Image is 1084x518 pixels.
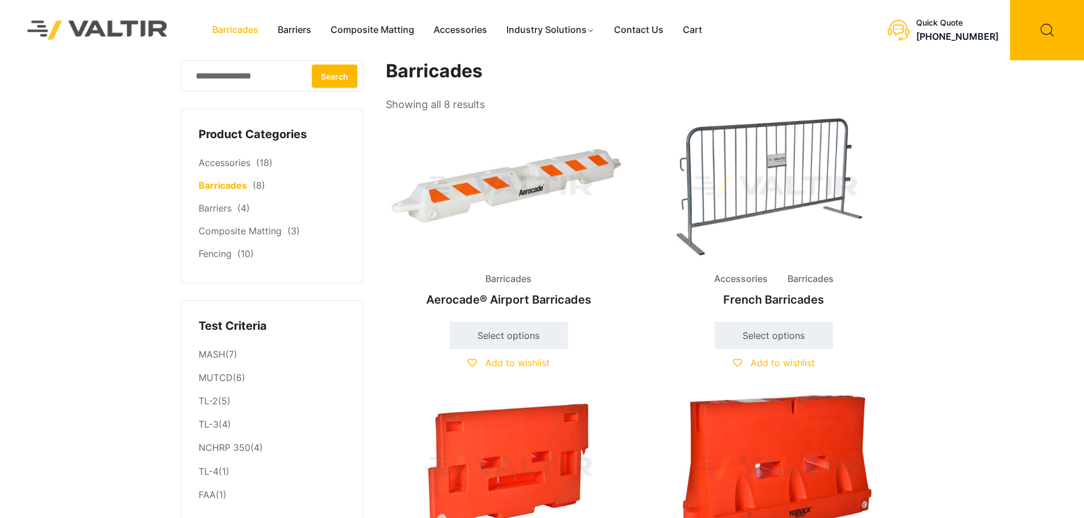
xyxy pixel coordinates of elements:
[651,287,897,312] h2: French Barricades
[386,95,485,114] p: Showing all 8 results
[199,202,232,214] a: Barriers
[450,322,568,349] a: Select options for “Aerocade® Airport Barricades”
[199,413,345,437] li: (4)
[199,460,345,483] li: (1)
[199,442,250,453] a: NCHRP 350
[604,22,673,39] a: Contact Us
[485,357,550,368] span: Add to wishlist
[199,466,219,477] a: TL-4
[199,318,345,335] h4: Test Criteria
[13,6,183,54] img: Valtir Rentals
[916,31,999,42] a: [PHONE_NUMBER]
[199,180,247,191] a: Barricades
[715,322,833,349] a: Select options for “French Barricades”
[733,357,815,368] a: Add to wishlist
[199,367,345,390] li: (6)
[751,357,815,368] span: Add to wishlist
[256,157,273,168] span: (18)
[779,271,842,288] span: Barricades
[497,22,604,39] a: Industry Solutions
[199,349,225,360] a: MASH
[424,22,497,39] a: Accessories
[199,395,218,407] a: TL-2
[287,225,300,237] span: (3)
[477,271,540,288] span: Barricades
[673,22,712,39] a: Cart
[253,180,265,191] span: (8)
[651,114,897,312] a: Accessories BarricadesFrench Barricades
[199,489,216,500] a: FAA
[268,22,321,39] a: Barriers
[203,22,268,39] a: Barricades
[199,225,282,237] a: Composite Matting
[199,126,345,143] h4: Product Categories
[199,343,345,366] li: (7)
[386,60,898,82] h1: Barricades
[199,157,250,168] a: Accessories
[468,357,550,368] a: Add to wishlist
[312,64,357,88] button: Search
[916,18,999,28] div: Quick Quote
[237,202,250,214] span: (4)
[199,437,345,460] li: (4)
[199,390,345,413] li: (5)
[321,22,424,39] a: Composite Matting
[199,372,233,383] a: MUTCD
[386,287,632,312] h2: Aerocade® Airport Barricades
[706,271,776,288] span: Accessories
[386,114,632,312] a: BarricadesAerocade® Airport Barricades
[199,483,345,504] li: (1)
[199,418,219,430] a: TL-3
[199,248,232,259] a: Fencing
[237,248,254,259] span: (10)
